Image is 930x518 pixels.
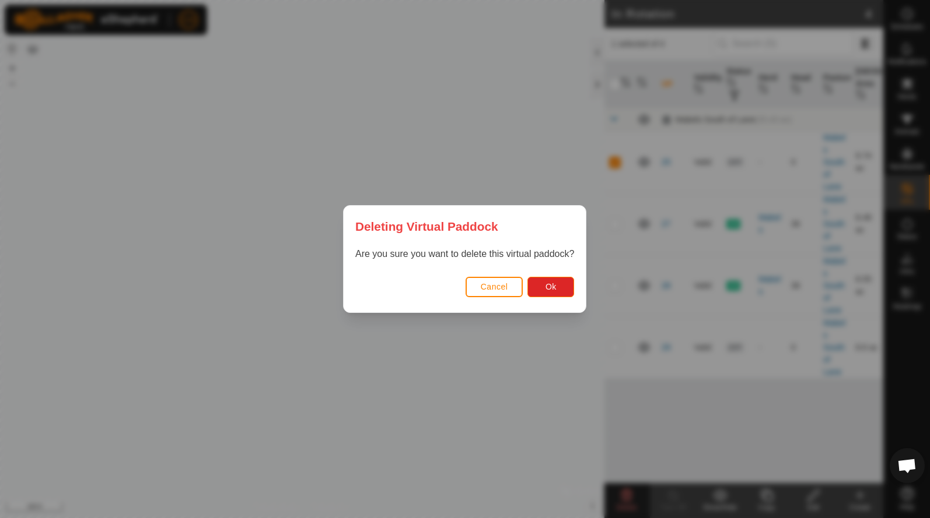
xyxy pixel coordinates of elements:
[466,277,523,297] button: Cancel
[355,247,574,261] p: Are you sure you want to delete this virtual paddock?
[481,282,508,291] span: Cancel
[546,282,557,291] span: Ok
[355,217,498,235] span: Deleting Virtual Paddock
[890,448,925,483] div: Open chat
[528,277,575,297] button: Ok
